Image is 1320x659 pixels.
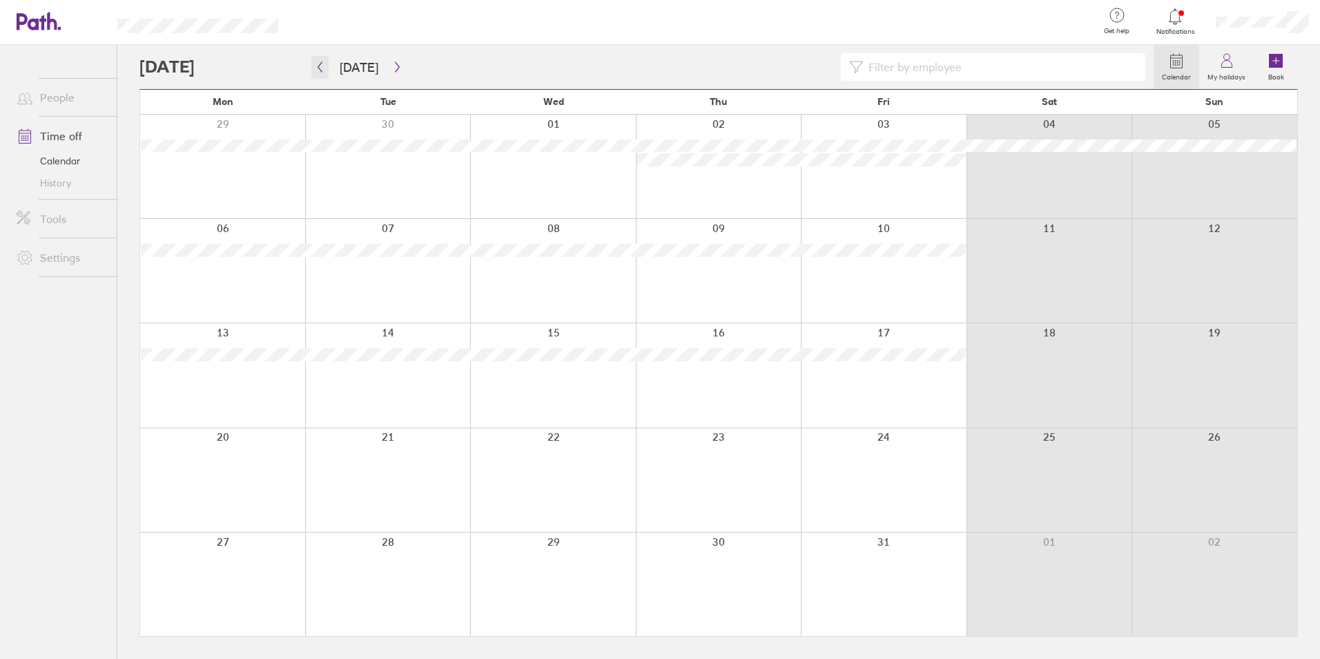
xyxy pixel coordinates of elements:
a: Book [1254,45,1298,89]
a: Notifications [1153,7,1198,36]
a: History [6,172,117,194]
span: Tue [380,96,396,107]
label: My holidays [1199,69,1254,82]
input: Filter by employee [863,54,1137,80]
span: Sat [1042,96,1057,107]
span: Mon [213,96,233,107]
label: Calendar [1154,69,1199,82]
a: Calendar [6,150,117,172]
span: Wed [543,96,564,107]
button: [DATE] [329,56,389,79]
a: My holidays [1199,45,1254,89]
span: Fri [877,96,890,107]
label: Book [1260,69,1292,82]
a: Tools [6,205,117,233]
a: Settings [6,244,117,271]
span: Sun [1205,96,1223,107]
a: People [6,84,117,111]
a: Time off [6,122,117,150]
a: Calendar [1154,45,1199,89]
span: Notifications [1153,28,1198,36]
span: Get help [1094,27,1139,35]
span: Thu [710,96,727,107]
